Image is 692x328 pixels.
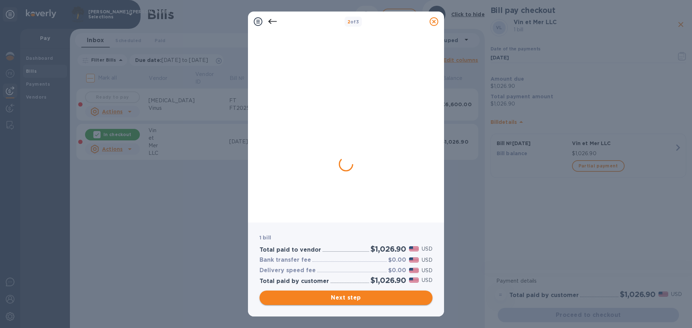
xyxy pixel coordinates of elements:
[259,291,432,305] button: Next step
[388,257,406,264] h3: $0.00
[409,268,419,273] img: USD
[409,278,419,283] img: USD
[259,235,271,241] b: 1 bill
[422,267,432,274] p: USD
[422,245,432,253] p: USD
[347,19,350,24] span: 2
[371,276,406,285] h2: $1,026.90
[422,277,432,284] p: USD
[259,278,329,285] h3: Total paid by customer
[259,257,311,264] h3: Bank transfer fee
[422,256,432,264] p: USD
[409,257,419,262] img: USD
[265,293,427,302] span: Next step
[371,244,406,253] h2: $1,026.90
[259,267,316,274] h3: Delivery speed fee
[259,247,321,253] h3: Total paid to vendor
[347,19,359,24] b: of 3
[409,246,419,251] img: USD
[388,267,406,274] h3: $0.00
